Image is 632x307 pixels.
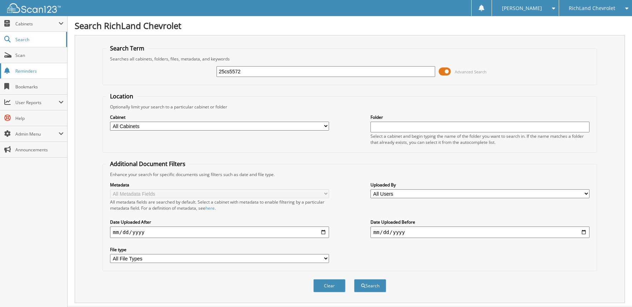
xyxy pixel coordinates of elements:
button: Clear [313,279,345,292]
label: Cabinet [110,114,329,120]
div: All metadata fields are searched by default. Select a cabinet with metadata to enable filtering b... [110,199,329,211]
button: Search [354,279,386,292]
span: Help [15,115,64,121]
a: here [205,205,215,211]
div: Optionally limit your search to a particular cabinet or folder [106,104,593,110]
label: Metadata [110,182,329,188]
label: Uploaded By [370,182,589,188]
span: Admin Menu [15,131,59,137]
span: [PERSON_NAME] [502,6,542,10]
input: start [110,226,329,238]
label: File type [110,247,329,253]
span: Scan [15,52,64,58]
legend: Search Term [106,44,148,52]
label: Date Uploaded After [110,219,329,225]
label: Date Uploaded Before [370,219,589,225]
label: Folder [370,114,589,120]
div: Select a cabinet and begin typing the name of the folder you want to search in. If the name match... [370,133,589,145]
img: scan123-logo-white.svg [7,3,61,13]
span: Announcements [15,147,64,153]
div: Enhance your search for specific documents using filters such as date and file type. [106,171,593,177]
span: Bookmarks [15,84,64,90]
legend: Location [106,92,137,100]
span: RichLand Chevrolet [569,6,615,10]
div: Searches all cabinets, folders, files, metadata, and keywords [106,56,593,62]
span: User Reports [15,99,59,106]
span: Search [15,36,63,43]
span: Reminders [15,68,64,74]
legend: Additional Document Filters [106,160,189,168]
span: Cabinets [15,21,59,27]
input: end [370,226,589,238]
span: Advanced Search [455,69,487,74]
h1: Search RichLand Chevrolet [75,20,625,31]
